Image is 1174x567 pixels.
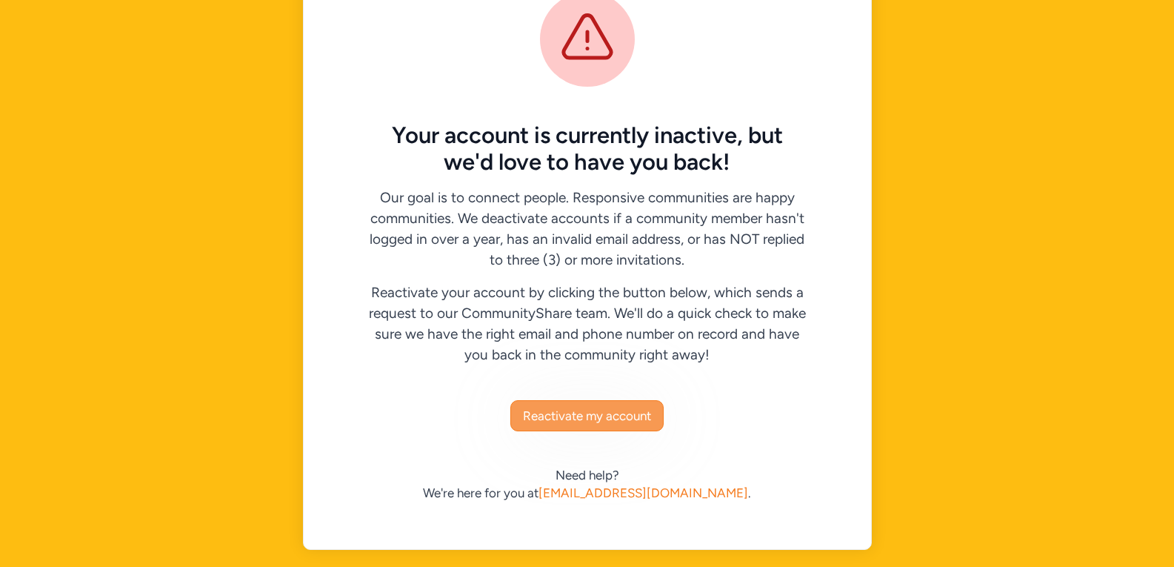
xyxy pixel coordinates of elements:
[538,485,748,500] a: [EMAIL_ADDRESS][DOMAIN_NAME]
[363,282,812,365] div: Reactivate your account by clicking the button below, which sends a request to our CommunityShare...
[423,484,751,502] div: We're here for you at .
[374,122,801,176] h5: Your account is currently inactive, but we'd love to have you back!
[363,188,812,271] div: Our goal is to connect people. Responsive communities are happy communities. We deactivate accoun...
[510,400,664,431] button: Reactivate my account
[523,407,651,425] span: Reactivate my account
[423,466,751,484] div: Need help?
